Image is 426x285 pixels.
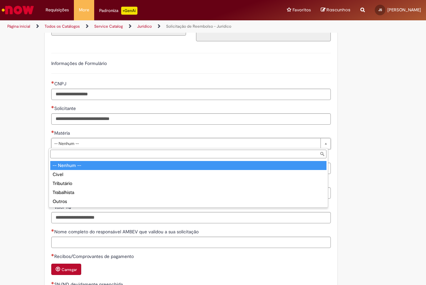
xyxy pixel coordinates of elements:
div: -- Nenhum -- [50,161,326,170]
div: Outros [50,197,326,206]
div: Cível [50,170,326,179]
div: Trabalhista [50,188,326,197]
ul: Matéria [49,160,328,207]
div: Tributário [50,179,326,188]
